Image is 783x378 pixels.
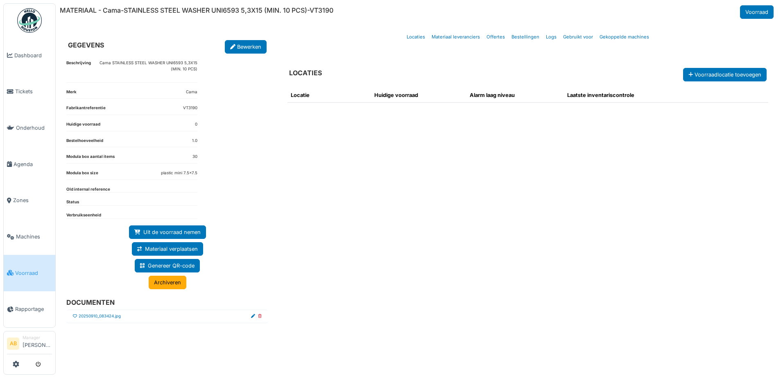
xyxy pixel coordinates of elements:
dt: Fabrikantreferentie [66,105,106,115]
dd: plastic mini 7.5x7.5 [161,170,197,176]
a: Dashboard [4,37,55,74]
h6: MATERIAAL - Cama-STAINLESS STEEL WASHER UNI6593 5,3X15 (MIN. 10 PCS)-VT3190 [60,7,333,14]
a: AB Manager[PERSON_NAME] [7,335,52,354]
dt: Modula box aantal items [66,154,115,163]
button: Voorraadlocatie toevoegen [683,68,767,81]
a: Gekoppelde machines [596,27,652,47]
h6: GEGEVENS [68,41,104,49]
a: 20250910_083424.jpg [79,313,121,319]
a: Onderhoud [4,110,55,146]
a: Locaties [403,27,428,47]
a: Gebruikt voor [560,27,596,47]
a: Materiaal verplaatsen [132,242,203,256]
a: Uit de voorraad nemen [129,225,206,239]
a: Offertes [483,27,508,47]
a: Genereer QR-code [135,259,200,272]
dd: 1.0 [192,138,197,144]
a: Agenda [4,146,55,182]
span: Rapportage [15,305,52,313]
span: Zones [13,196,52,204]
span: Dashboard [14,52,52,59]
p: Cama STAINLESS STEEL WASHER UNI6593 5,3X15 (MIN. 10 PCS) [91,60,197,72]
a: Voorraad [4,255,55,291]
span: Onderhoud [16,124,52,132]
dd: 0 [195,122,197,128]
dt: Modula box size [66,170,98,180]
a: Rapportage [4,291,55,328]
dt: Merk [66,89,77,99]
span: Voorraad [15,269,52,277]
a: Machines [4,218,55,255]
img: Badge_color-CXgf-gQk.svg [17,8,42,33]
h6: DOCUMENTEN [66,299,262,306]
a: Materiaal leveranciers [428,27,483,47]
li: AB [7,337,19,350]
h6: LOCATIES [289,69,322,77]
dt: Beschrijving [66,60,91,82]
dt: Huidige voorraad [66,122,100,131]
th: Alarm laag niveau [466,88,564,103]
a: Zones [4,182,55,219]
a: Bestellingen [508,27,543,47]
dt: Old internal reference [66,187,110,193]
th: Locatie [287,88,371,103]
dd: 30 [192,154,197,160]
th: Laatste inventariscontrole [564,88,703,103]
span: Agenda [14,160,52,168]
dt: Status [66,199,79,205]
a: Logs [543,27,560,47]
li: [PERSON_NAME] [23,335,52,352]
span: Tickets [15,88,52,95]
span: Machines [16,233,52,241]
th: Huidige voorraad [371,88,466,103]
dd: Cama [186,89,197,95]
a: Voorraad [740,5,774,19]
a: Archiveren [149,276,186,289]
dt: Verbruikseenheid [66,212,101,218]
div: Manager [23,335,52,341]
a: Tickets [4,74,55,110]
dt: Bestelhoeveelheid [66,138,103,147]
dd: VT3190 [183,105,197,111]
a: Bewerken [225,40,267,54]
